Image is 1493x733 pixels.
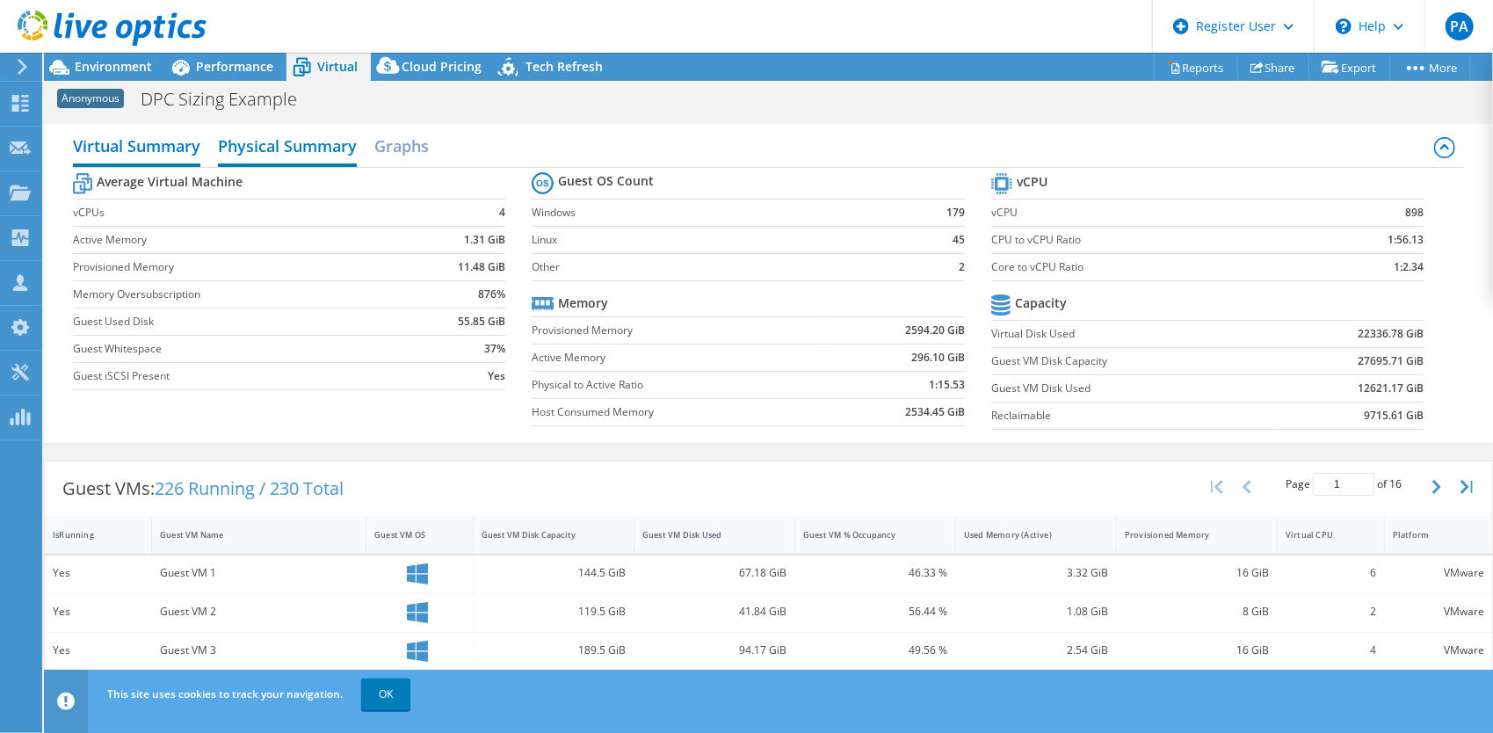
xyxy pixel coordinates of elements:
div: VMware [1393,602,1484,621]
span: Environment [75,58,152,75]
b: 179 [946,204,965,221]
label: Other [532,258,908,276]
b: 45 [953,231,965,249]
div: Guest VM Name [160,529,337,541]
h2: Physical Summary [218,128,357,167]
b: 1:56.13 [1388,231,1424,249]
b: 4 [499,204,505,221]
b: 296.10 GiB [911,349,965,366]
div: 16 GiB [1125,563,1269,583]
b: 2534.45 GiB [905,403,965,421]
a: OK [361,679,410,710]
div: 67.18 GiB [642,563,786,583]
b: 898 [1405,204,1424,221]
label: Guest VM Disk Used [991,380,1274,397]
span: Virtual [317,58,358,75]
span: 16 [1389,476,1402,491]
div: 119.5 GiB [482,602,626,621]
label: Linux [532,231,908,249]
div: 2 [1286,602,1376,621]
b: 1.31 GiB [464,231,505,249]
label: Active Memory [532,349,829,366]
span: Performance [196,58,273,75]
div: 2.54 GiB [964,641,1108,660]
b: 1:15.53 [929,376,965,394]
label: Provisioned Memory [73,258,411,276]
b: Guest OS Count [558,172,654,190]
div: Used Memory (Active) [964,529,1087,541]
div: 46.33 % [803,563,947,583]
div: Guest VM 2 [160,602,358,621]
span: This site uses cookies to track your navigation. [107,686,343,701]
div: 94.17 GiB [642,641,786,660]
b: 12621.17 GiB [1358,380,1424,397]
span: Page of [1286,473,1402,496]
span: Tech Refresh [525,58,603,75]
b: Yes [488,367,505,385]
a: Export [1308,54,1390,81]
div: Yes [53,641,143,660]
label: Active Memory [73,231,411,249]
div: Platform [1393,529,1463,541]
b: Average Virtual Machine [97,173,243,191]
div: 1.08 GiB [964,602,1108,621]
h2: Virtual Summary [73,128,200,167]
svg: \n [1336,18,1352,34]
span: Cloud Pricing [402,58,482,75]
label: Guest VM Disk Capacity [991,352,1274,370]
div: Guest VM Disk Used [642,529,765,541]
div: 49.56 % [803,641,947,660]
b: Capacity [1015,294,1067,312]
div: Guest VMs: [45,461,361,516]
div: Guest VM % Occupancy [803,529,926,541]
label: Guest Used Disk [73,313,411,330]
div: 6 [1286,563,1376,583]
b: 2594.20 GiB [905,322,965,339]
label: Provisioned Memory [532,322,829,339]
div: IsRunning [53,529,122,541]
b: 27695.71 GiB [1358,352,1424,370]
label: Guest iSCSI Present [73,367,411,385]
div: 41.84 GiB [642,602,786,621]
div: 3.32 GiB [964,563,1108,583]
label: CPU to vCPU Ratio [991,231,1310,249]
label: Virtual Disk Used [991,325,1274,343]
b: vCPU [1017,173,1047,191]
div: 16 GiB [1125,641,1269,660]
label: Physical to Active Ratio [532,376,829,394]
a: More [1389,54,1471,81]
div: VMware [1393,641,1484,660]
div: Guest VM Disk Capacity [482,529,605,541]
span: Anonymous [57,89,124,108]
label: Guest Whitespace [73,340,411,358]
label: vCPUs [73,204,411,221]
b: 2 [959,258,965,276]
div: VMware [1393,563,1484,583]
div: Yes [53,602,143,621]
span: PA [1446,12,1474,40]
div: Virtual CPU [1286,529,1355,541]
label: Memory Oversubscription [73,286,411,303]
div: 144.5 GiB [482,563,626,583]
b: Memory [558,294,608,312]
b: 55.85 GiB [458,313,505,330]
div: 189.5 GiB [482,641,626,660]
div: 56.44 % [803,602,947,621]
div: 4 [1286,641,1376,660]
div: Yes [53,563,143,583]
label: Windows [532,204,908,221]
div: Guest VM OS [374,529,444,541]
a: Reports [1154,54,1238,81]
b: 37% [484,340,505,358]
div: Guest VM 1 [160,563,358,583]
b: 9715.61 GiB [1364,407,1424,425]
h2: Graphs [374,128,429,163]
h1: DPC Sizing Example [133,90,324,109]
input: jump to page [1313,473,1374,496]
label: Core to vCPU Ratio [991,258,1310,276]
b: 876% [478,286,505,303]
span: 226 Running / 230 Total [155,476,344,500]
label: vCPU [991,204,1310,221]
b: 11.48 GiB [458,258,505,276]
label: Host Consumed Memory [532,403,829,421]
